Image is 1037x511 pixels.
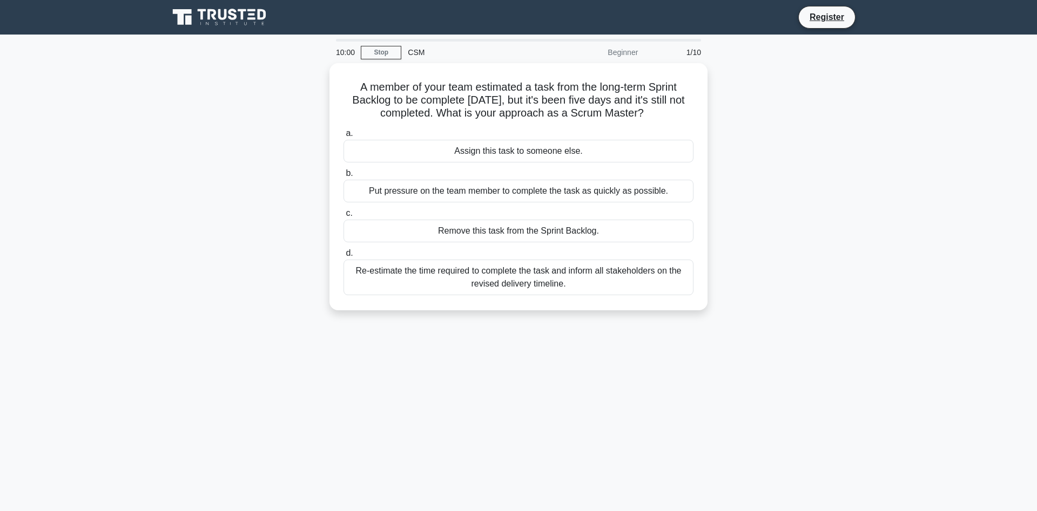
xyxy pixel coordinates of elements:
[342,80,695,120] h5: A member of your team estimated a task from the long-term Sprint Backlog to be complete [DATE], b...
[346,208,352,217] span: c.
[550,42,644,63] div: Beginner
[346,248,353,257] span: d.
[329,42,361,63] div: 10:00
[346,128,353,138] span: a.
[401,42,550,63] div: CSM
[346,168,353,178] span: b.
[644,42,708,63] div: 1/10
[344,140,693,162] div: Assign this task to someone else.
[344,220,693,242] div: Remove this task from the Sprint Backlog.
[803,10,851,24] a: Register
[344,180,693,202] div: Put pressure on the team member to complete the task as quickly as possible.
[344,260,693,295] div: Re-estimate the time required to complete the task and inform all stakeholders on the revised del...
[361,46,401,59] a: Stop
